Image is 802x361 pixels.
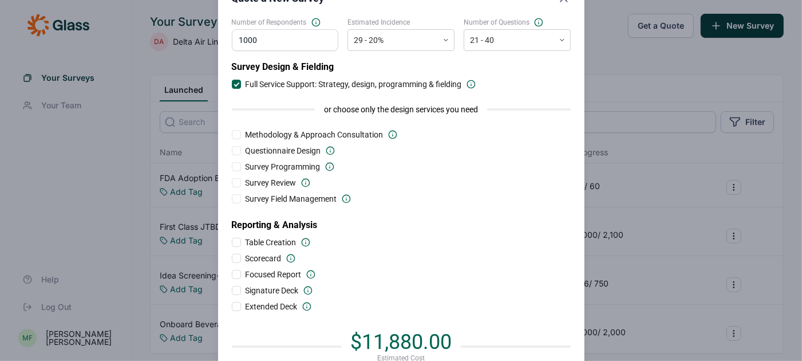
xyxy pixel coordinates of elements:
[324,104,478,115] span: or choose only the design services you need
[246,129,384,140] span: Methodology & Approach Consultation
[246,237,297,248] span: Table Creation
[347,18,455,27] label: Estimated Incidence
[246,161,321,172] span: Survey Programming
[350,330,452,354] span: $11,880.00
[464,18,571,27] label: Number of Questions
[246,253,282,264] span: Scorecard
[232,60,571,74] h2: Survey Design & Fielding
[246,301,298,312] span: Extended Deck
[246,285,299,296] span: Signature Deck
[246,193,337,205] span: Survey Field Management
[246,177,297,189] span: Survey Review
[246,79,462,90] span: Full Service Support: Strategy, design, programming & fielding
[232,209,571,232] h2: Reporting & Analysis
[246,269,302,280] span: Focused Report
[246,145,321,156] span: Questionnaire Design
[232,18,339,27] label: Number of Respondents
